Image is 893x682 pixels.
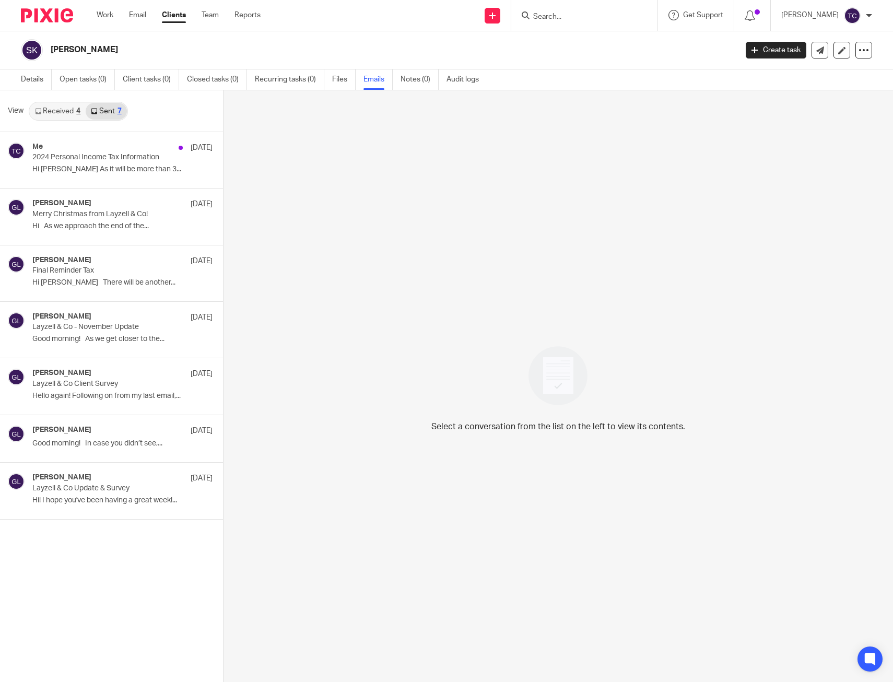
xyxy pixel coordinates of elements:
p: Layzell & Co Update & Survey [32,484,177,493]
a: Client tasks (0) [123,69,179,90]
p: Good morning! In case you didn’t see,... [32,439,213,448]
input: Search [532,13,626,22]
a: Received4 [30,103,86,120]
p: Hi As we approach the end of the... [32,222,213,231]
a: Notes (0) [401,69,439,90]
p: [DATE] [191,143,213,153]
img: image [522,339,594,412]
p: [DATE] [191,369,213,379]
p: Hi [PERSON_NAME] There will be another... [32,278,213,287]
h4: Me [32,143,43,151]
a: Reports [234,10,261,20]
p: Hi [PERSON_NAME] As it will be more than 3... [32,165,213,174]
img: svg%3E [21,39,43,61]
img: svg%3E [8,473,25,490]
span: Get Support [683,11,723,19]
h4: [PERSON_NAME] [32,369,91,378]
a: Team [202,10,219,20]
h4: [PERSON_NAME] [32,473,91,482]
p: [DATE] [191,426,213,436]
div: 7 [118,108,122,115]
h4: [PERSON_NAME] [32,256,91,265]
p: Hello again! Following on from my last email,... [32,392,213,401]
p: [PERSON_NAME] [781,10,839,20]
p: 2024 Personal Income Tax Information [32,153,177,162]
a: Closed tasks (0) [187,69,247,90]
h4: [PERSON_NAME] [32,312,91,321]
p: [DATE] [191,312,213,323]
span: View [8,105,23,116]
p: [DATE] [191,199,213,209]
img: svg%3E [8,143,25,159]
p: Final Reminder Tax [32,266,177,275]
a: Emails [363,69,393,90]
img: svg%3E [8,369,25,385]
a: Recurring tasks (0) [255,69,324,90]
img: svg%3E [8,426,25,442]
a: Details [21,69,52,90]
img: svg%3E [8,199,25,216]
a: Email [129,10,146,20]
h4: [PERSON_NAME] [32,426,91,434]
p: Merry Christmas from Layzell & Co! [32,210,177,219]
img: Pixie [21,8,73,22]
img: svg%3E [8,312,25,329]
p: Hi! I hope you've been having a great week!... [32,496,213,505]
a: Clients [162,10,186,20]
h2: [PERSON_NAME] [51,44,594,55]
a: Files [332,69,356,90]
img: svg%3E [844,7,861,24]
a: Open tasks (0) [60,69,115,90]
p: Layzell & Co Client Survey [32,380,177,389]
a: Audit logs [446,69,487,90]
div: 4 [76,108,80,115]
a: Create task [746,42,806,58]
p: Select a conversation from the list on the left to view its contents. [431,420,685,433]
p: [DATE] [191,473,213,484]
a: Sent7 [86,103,126,120]
p: [DATE] [191,256,213,266]
a: Work [97,10,113,20]
p: Good morning! As we get closer to the... [32,335,213,344]
p: Layzell & Co - November Update [32,323,177,332]
img: svg%3E [8,256,25,273]
h4: [PERSON_NAME] [32,199,91,208]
